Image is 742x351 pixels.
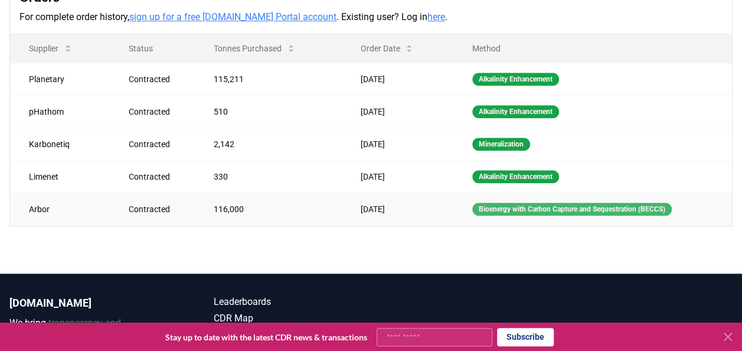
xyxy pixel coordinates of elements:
[10,128,110,160] td: Karbonetiq
[214,311,371,326] a: CDR Map
[351,37,423,60] button: Order Date
[341,160,453,193] td: [DATE]
[129,73,185,85] div: Contracted
[195,160,341,193] td: 330
[119,43,185,54] p: Status
[341,193,453,225] td: [DATE]
[341,128,453,160] td: [DATE]
[472,203,672,216] div: Bioenergy with Carbon Capture and Sequestration (BECCS)
[10,63,110,95] td: Planetary
[195,193,341,225] td: 116,000
[341,63,453,95] td: [DATE]
[472,170,559,183] div: Alkalinity Enhancement
[19,37,82,60] button: Supplier
[341,95,453,128] td: [DATE]
[10,160,110,193] td: Limenet
[472,73,559,86] div: Alkalinity Enhancement
[195,63,341,95] td: 115,211
[195,128,341,160] td: 2,142
[472,138,530,151] div: Mineralization
[204,37,305,60] button: Tonnes Purchased
[214,295,371,309] a: Leaderboards
[9,317,121,343] span: transparency and accountability
[129,203,185,215] div: Contracted
[10,193,110,225] td: Arbor
[19,10,723,24] p: For complete order history, . Existing user? Log in .
[463,43,723,54] p: Method
[129,138,185,150] div: Contracted
[129,106,185,118] div: Contracted
[9,295,166,311] p: [DOMAIN_NAME]
[129,11,336,22] a: sign up for a free [DOMAIN_NAME] Portal account
[129,171,185,183] div: Contracted
[472,105,559,118] div: Alkalinity Enhancement
[10,95,110,128] td: pHathom
[195,95,341,128] td: 510
[427,11,445,22] a: here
